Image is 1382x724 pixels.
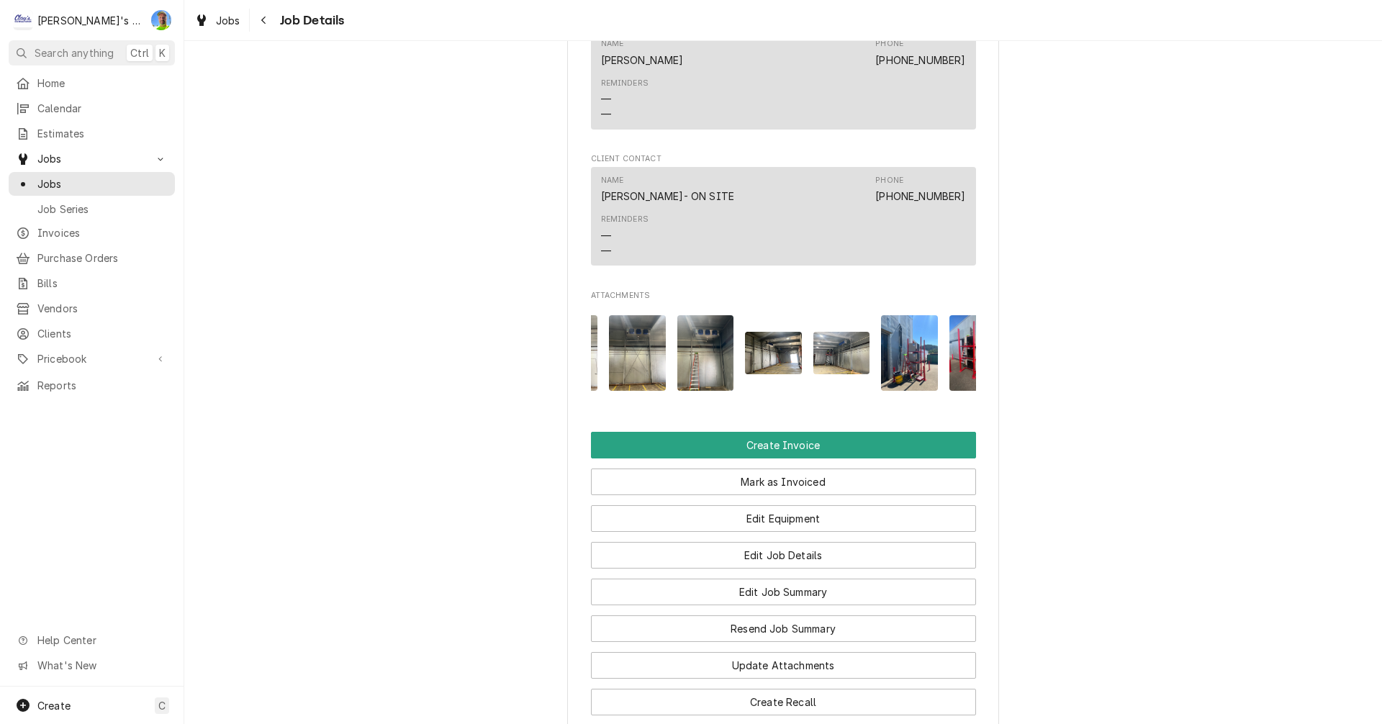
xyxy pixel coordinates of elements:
div: Phone [875,175,903,186]
div: Contact [591,167,976,266]
div: Button Group Row [591,679,976,715]
button: Mark as Invoiced [591,469,976,495]
div: Greg Austin's Avatar [151,10,171,30]
a: Estimates [9,122,175,145]
button: Edit Equipment [591,505,976,532]
img: GzWcmsTrQOPNxf9FUwtR [813,332,870,374]
div: — [601,91,611,107]
button: Resend Job Summary [591,615,976,642]
span: Purchase Orders [37,250,168,266]
span: Jobs [37,151,146,166]
button: Navigate back [253,9,276,32]
div: Reminders [601,78,649,122]
div: Name [601,38,684,67]
span: K [159,45,166,60]
div: [PERSON_NAME] [601,53,684,68]
div: Button Group Row [591,569,976,605]
a: [PHONE_NUMBER] [875,190,965,202]
div: — [601,107,611,122]
div: Phone [875,38,965,67]
span: Help Center [37,633,166,648]
span: Attachments [591,290,976,302]
img: oIjhuoISu6VMAf3PhAbh [745,332,802,374]
a: Reports [9,374,175,397]
a: Clients [9,322,175,345]
span: Calendar [37,101,168,116]
span: Clients [37,326,168,341]
img: u3ooazqqTCCvdNsrQHmC [609,315,666,391]
img: l6expnjDQUWnP23mEqwR [881,315,938,391]
button: Update Attachments [591,652,976,679]
button: Search anythingCtrlK [9,40,175,65]
div: Clay's Refrigeration's Avatar [13,10,33,30]
div: Name [601,175,624,186]
img: eDssJE0CRDabWsrwnp0h [949,315,1006,391]
span: Client Contact [591,153,976,165]
a: Jobs [9,172,175,196]
div: — [601,228,611,243]
a: Go to What's New [9,653,175,677]
span: Search anything [35,45,114,60]
a: Purchase Orders [9,246,175,270]
div: Name [601,175,735,204]
span: Jobs [216,13,240,28]
span: Attachments [591,304,976,402]
div: Button Group Row [591,532,976,569]
div: Button Group Row [591,605,976,642]
div: Phone [875,38,903,50]
span: Ctrl [130,45,149,60]
a: Home [9,71,175,95]
a: Go to Help Center [9,628,175,652]
a: Bills [9,271,175,295]
span: Create [37,700,71,712]
div: Button Group Row [591,642,976,679]
button: Create Invoice [591,432,976,458]
span: Home [37,76,168,91]
div: Button Group Row [591,495,976,532]
span: Job Details [276,11,345,30]
span: Jobs [37,176,168,191]
div: Reminders [601,214,649,225]
span: What's New [37,658,166,673]
div: C [13,10,33,30]
span: Pricebook [37,351,146,366]
span: Invoices [37,225,168,240]
button: Edit Job Summary [591,579,976,605]
div: GA [151,10,171,30]
a: Calendar [9,96,175,120]
div: [PERSON_NAME]- ON SITE [601,189,735,204]
a: Invoices [9,221,175,245]
span: Vendors [37,301,168,316]
span: Reports [37,378,168,393]
div: Phone [875,175,965,204]
div: Reminders [601,78,649,89]
div: Reminders [601,214,649,258]
a: Job Series [9,197,175,221]
button: Create Recall [591,689,976,715]
span: Bills [37,276,168,291]
div: Client Contact List [591,167,976,272]
span: Job Series [37,202,168,217]
div: Contact [591,31,976,130]
a: Jobs [189,9,246,32]
div: Client Contact [591,153,976,272]
a: Go to Pricebook [9,347,175,371]
div: — [601,243,611,258]
div: Attachments [591,290,976,402]
a: [PHONE_NUMBER] [875,54,965,66]
span: Estimates [37,126,168,141]
div: [PERSON_NAME]'s Refrigeration [37,13,143,28]
span: C [158,698,166,713]
a: Vendors [9,297,175,320]
img: eHJUGvo2QxShczVqi5XC [677,315,734,391]
div: Name [601,38,624,50]
div: Location Contact [591,17,976,135]
div: Button Group Row [591,432,976,458]
div: Button Group Row [591,458,976,495]
div: Location Contact List [591,31,976,136]
a: Go to Jobs [9,147,175,171]
button: Edit Job Details [591,542,976,569]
